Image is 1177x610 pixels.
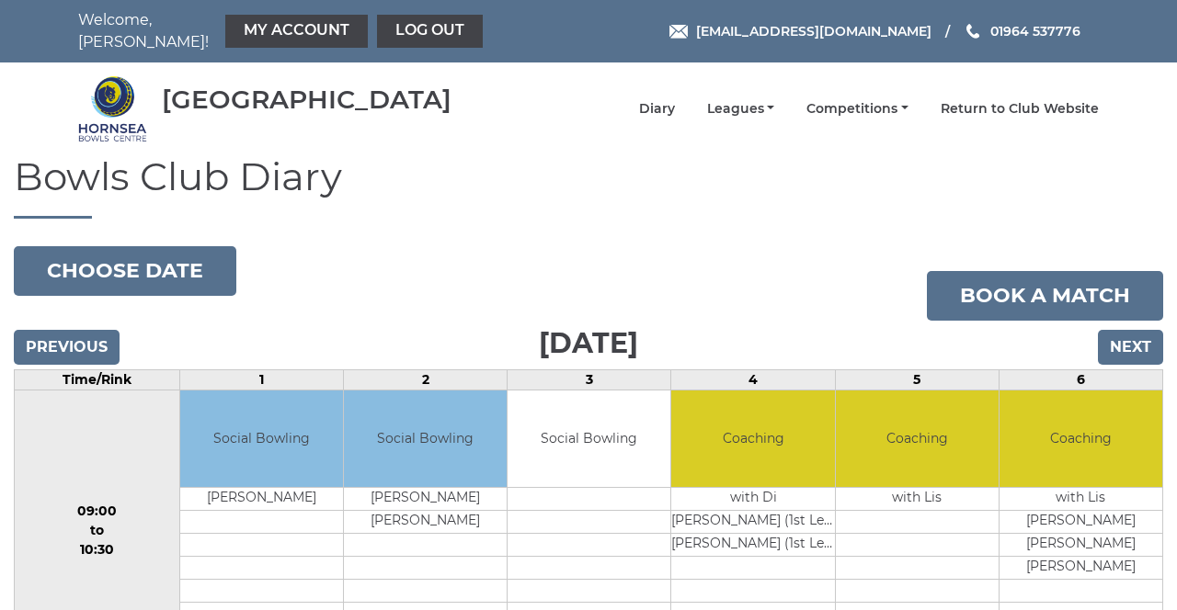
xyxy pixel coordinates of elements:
[1000,533,1162,556] td: [PERSON_NAME]
[1000,556,1162,579] td: [PERSON_NAME]
[927,271,1163,321] a: Book a match
[344,487,507,510] td: [PERSON_NAME]
[835,370,999,390] td: 5
[508,390,670,487] td: Social Bowling
[941,100,1099,118] a: Return to Club Website
[15,370,180,390] td: Time/Rink
[671,487,834,510] td: with Di
[696,23,931,40] span: [EMAIL_ADDRESS][DOMAIN_NAME]
[78,74,147,143] img: Hornsea Bowls Centre
[14,330,120,365] input: Previous
[1000,390,1162,487] td: Coaching
[669,25,688,39] img: Email
[836,390,999,487] td: Coaching
[669,21,931,41] a: Email [EMAIL_ADDRESS][DOMAIN_NAME]
[162,85,451,114] div: [GEOGRAPHIC_DATA]
[14,246,236,296] button: Choose date
[990,23,1080,40] span: 01964 537776
[671,390,834,487] td: Coaching
[180,390,343,487] td: Social Bowling
[225,15,368,48] a: My Account
[344,370,508,390] td: 2
[966,24,979,39] img: Phone us
[671,370,835,390] td: 4
[179,370,343,390] td: 1
[1098,330,1163,365] input: Next
[964,21,1080,41] a: Phone us 01964 537776
[344,390,507,487] td: Social Bowling
[1000,510,1162,533] td: [PERSON_NAME]
[836,487,999,510] td: with Lis
[14,155,1163,219] h1: Bowls Club Diary
[999,370,1162,390] td: 6
[671,510,834,533] td: [PERSON_NAME] (1st Lesson)
[508,370,671,390] td: 3
[639,100,675,118] a: Diary
[1000,487,1162,510] td: with Lis
[180,487,343,510] td: [PERSON_NAME]
[78,9,487,53] nav: Welcome, [PERSON_NAME]!
[707,100,775,118] a: Leagues
[344,510,507,533] td: [PERSON_NAME]
[377,15,483,48] a: Log out
[806,100,908,118] a: Competitions
[671,533,834,556] td: [PERSON_NAME] (1st Lesson)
